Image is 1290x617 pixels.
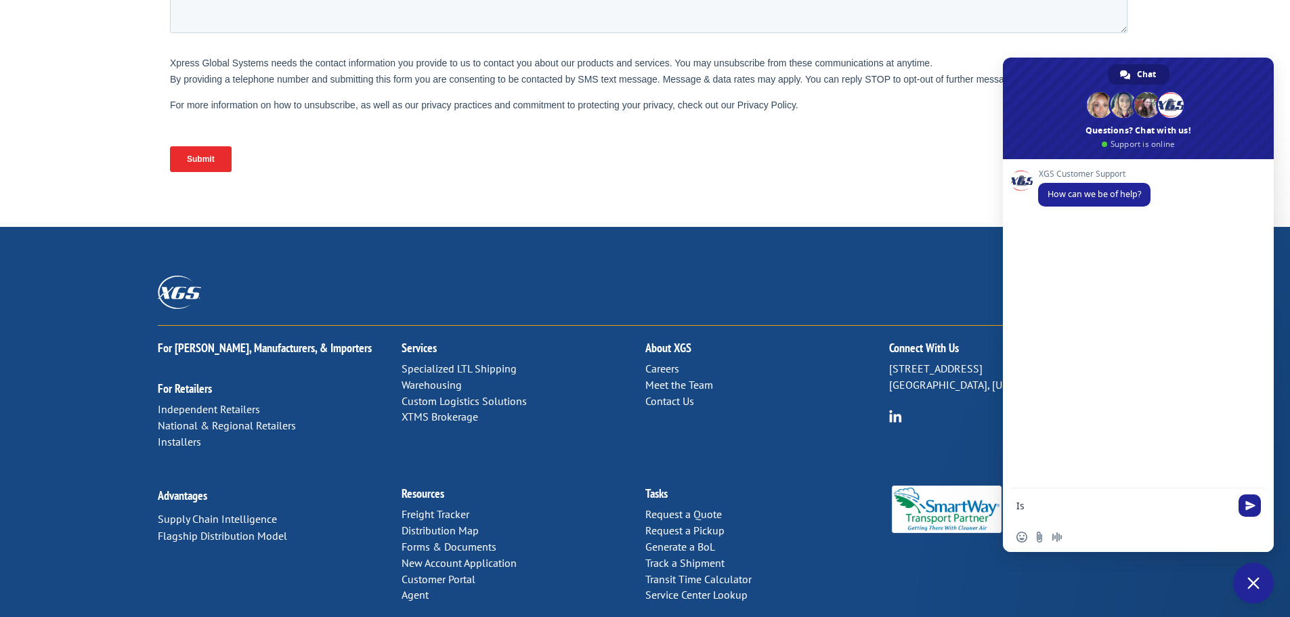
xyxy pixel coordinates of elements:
[1137,64,1156,85] span: Chat
[645,588,748,601] a: Service Center Lookup
[158,402,260,416] a: Independent Retailers
[158,488,207,503] a: Advantages
[158,529,287,542] a: Flagship Distribution Model
[485,152,494,161] input: Contact by Phone
[158,276,201,309] img: XGS_Logos_ALL_2024_All_White
[158,381,212,396] a: For Retailers
[402,362,517,375] a: Specialized LTL Shipping
[645,378,713,391] a: Meet the Team
[1052,532,1062,542] span: Audio message
[481,1,523,12] span: Last name
[402,556,517,570] a: New Account Application
[158,512,277,526] a: Supply Chain Intelligence
[645,362,679,375] a: Careers
[481,57,539,67] span: Phone number
[889,486,1005,533] img: Smartway_Logo
[402,572,475,586] a: Customer Portal
[645,556,725,570] a: Track a Shipment
[1048,188,1141,200] span: How can we be of help?
[645,572,752,586] a: Transit Time Calculator
[402,486,444,501] a: Resources
[402,394,527,408] a: Custom Logistics Solutions
[158,419,296,432] a: National & Regional Retailers
[481,112,557,123] span: Contact Preference
[645,394,694,408] a: Contact Us
[497,134,563,144] span: Contact by Email
[645,524,725,537] a: Request a Pickup
[645,540,715,553] a: Generate a BoL
[645,340,691,356] a: About XGS
[1016,532,1027,542] span: Insert an emoji
[402,588,429,601] a: Agent
[889,361,1133,393] p: [STREET_ADDRESS] [GEOGRAPHIC_DATA], [US_STATE] 37421
[402,340,437,356] a: Services
[402,410,478,423] a: XTMS Brokerage
[1034,532,1045,542] span: Send a file
[1239,494,1261,517] span: Send
[645,488,889,507] h2: Tasks
[158,340,372,356] a: For [PERSON_NAME], Manufacturers, & Importers
[889,342,1133,361] h2: Connect With Us
[402,524,479,537] a: Distribution Map
[1016,500,1230,512] textarea: Compose your message...
[402,378,462,391] a: Warehousing
[889,410,902,423] img: group-6
[645,507,722,521] a: Request a Quote
[1108,64,1169,85] div: Chat
[497,152,567,163] span: Contact by Phone
[1038,169,1151,179] span: XGS Customer Support
[402,507,469,521] a: Freight Tracker
[485,133,494,142] input: Contact by Email
[1233,563,1274,603] div: Close chat
[158,435,201,448] a: Installers
[402,540,496,553] a: Forms & Documents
